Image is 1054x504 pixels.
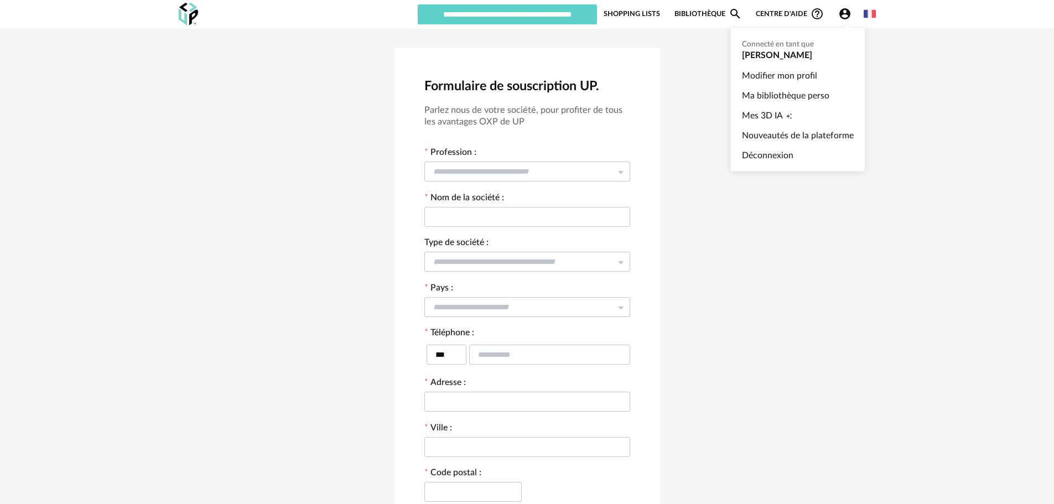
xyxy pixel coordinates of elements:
[424,378,466,389] label: Adresse :
[838,7,856,20] span: Account Circle icon
[424,469,481,480] label: Code postal :
[674,3,742,24] a: BibliothèqueMagnify icon
[729,7,742,20] span: Magnify icon
[424,329,474,340] label: Téléphone :
[742,146,854,165] a: Déconnexion
[424,78,630,95] h2: Formulaire de souscription UP.
[424,238,489,250] label: Type de société :
[424,424,452,435] label: Ville :
[424,284,453,295] label: Pays :
[742,126,854,146] a: Nouveautés de la plateforme
[756,7,824,20] span: Centre d'aideHelp Circle Outline icon
[838,7,851,20] span: Account Circle icon
[424,194,504,205] label: Nom de la société :
[786,106,792,126] span: Creation icon
[604,3,660,24] a: Shopping Lists
[864,8,876,20] img: fr
[742,86,854,106] a: Ma bibliothèque perso
[742,66,854,86] a: Modifier mon profil
[742,106,783,126] span: Mes 3D IA
[424,105,630,128] h3: Parlez nous de votre société, pour profiter de tous les avantages OXP de UP
[811,7,824,20] span: Help Circle Outline icon
[742,106,854,126] a: Mes 3D IACreation icon
[179,3,198,25] img: OXP
[424,148,476,159] label: Profession :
